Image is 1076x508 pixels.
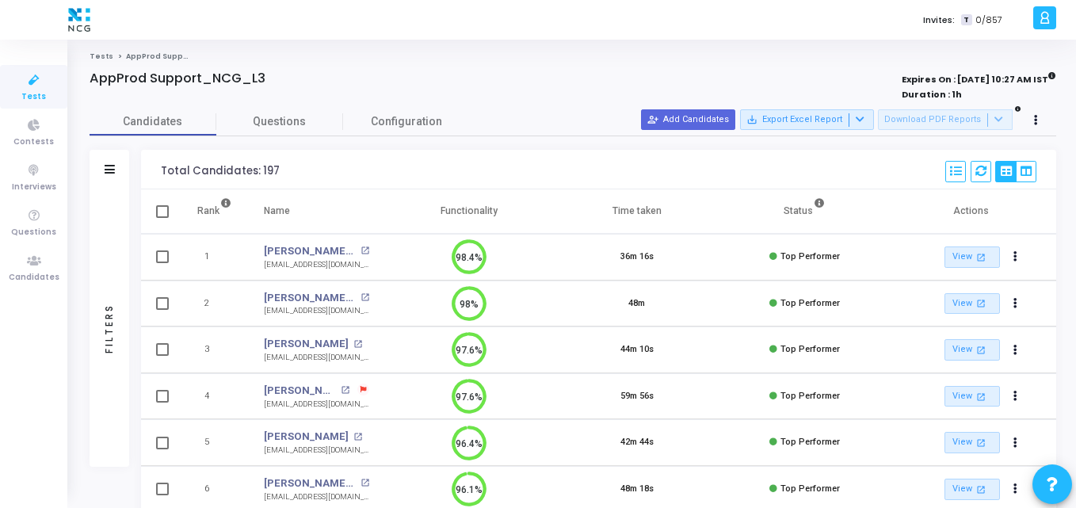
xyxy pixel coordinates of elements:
span: AppProd Support_NCG_L3 [126,52,231,61]
mat-icon: open_in_new [353,433,362,441]
span: Contests [13,136,54,149]
th: Status [721,189,889,234]
span: Top Performer [780,391,840,401]
td: 1 [181,234,248,281]
mat-icon: open_in_new [341,386,349,395]
a: View [944,386,1000,407]
th: Functionality [385,189,553,234]
span: Questions [216,113,343,130]
mat-icon: open_in_new [975,343,988,357]
h4: AppProd Support_NCG_L3 [90,71,265,86]
mat-icon: open_in_new [975,436,988,449]
div: Name [264,202,290,220]
span: Questions [11,226,56,239]
button: Download PDF Reports [878,109,1013,130]
div: 42m 44s [620,436,654,449]
td: 2 [181,281,248,327]
span: Interviews [12,181,56,194]
div: 59m 56s [620,390,654,403]
span: Top Performer [780,344,840,354]
a: View [944,479,1000,500]
a: [PERSON_NAME] [264,429,349,445]
div: [EMAIL_ADDRESS][DOMAIN_NAME] [264,399,369,411]
span: Tests [21,90,46,104]
span: Top Performer [780,298,840,308]
div: [EMAIL_ADDRESS][DOMAIN_NAME] [264,445,369,456]
span: 0/857 [975,13,1002,27]
div: Time taken [612,202,662,220]
a: View [944,432,1000,453]
mat-icon: save_alt [746,114,757,125]
a: View [944,293,1000,315]
div: Total Candidates: 197 [161,165,280,178]
div: View Options [995,161,1036,182]
span: Configuration [371,113,442,130]
div: 48m 18s [620,483,654,496]
div: Filters [102,241,116,415]
button: Add Candidates [641,109,735,130]
img: logo [64,4,94,36]
th: Actions [888,189,1056,234]
span: Candidates [9,271,59,285]
div: [EMAIL_ADDRESS][DOMAIN_NAME] [264,305,369,317]
div: [EMAIL_ADDRESS][DOMAIN_NAME] [264,491,369,503]
a: [PERSON_NAME] Sham Sirsulla [264,383,337,399]
td: 3 [181,327,248,373]
a: Tests [90,52,113,61]
mat-icon: open_in_new [361,293,369,302]
a: View [944,339,1000,361]
mat-icon: open_in_new [361,479,369,487]
td: 4 [181,373,248,420]
button: Actions [1005,292,1027,315]
div: [EMAIL_ADDRESS][DOMAIN_NAME] [264,259,369,271]
mat-icon: open_in_new [975,250,988,264]
span: T [961,14,971,26]
a: [PERSON_NAME] [264,336,349,352]
label: Invites: [923,13,955,27]
button: Actions [1005,479,1027,501]
th: Rank [181,189,248,234]
span: Candidates [90,113,216,130]
div: [EMAIL_ADDRESS][DOMAIN_NAME] [264,352,369,364]
strong: Duration : 1h [902,88,962,101]
button: Actions [1005,432,1027,454]
nav: breadcrumb [90,52,1056,62]
button: Actions [1005,246,1027,269]
mat-icon: open_in_new [975,296,988,310]
a: [PERSON_NAME] B [264,243,357,259]
button: Actions [1005,339,1027,361]
div: 48m [628,297,645,311]
mat-icon: open_in_new [361,246,369,255]
mat-icon: open_in_new [975,390,988,403]
span: Top Performer [780,437,840,447]
span: Top Performer [780,483,840,494]
div: 36m 16s [620,250,654,264]
mat-icon: open_in_new [353,340,362,349]
span: Top Performer [780,251,840,262]
a: View [944,246,1000,268]
td: 5 [181,419,248,466]
mat-icon: open_in_new [975,483,988,496]
button: Actions [1005,385,1027,407]
a: [PERSON_NAME] [PERSON_NAME] [264,290,357,306]
div: 44m 10s [620,343,654,357]
strong: Expires On : [DATE] 10:27 AM IST [902,69,1056,86]
button: Export Excel Report [740,109,874,130]
mat-icon: person_add_alt [647,114,658,125]
a: [PERSON_NAME] [PERSON_NAME] [264,476,357,491]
